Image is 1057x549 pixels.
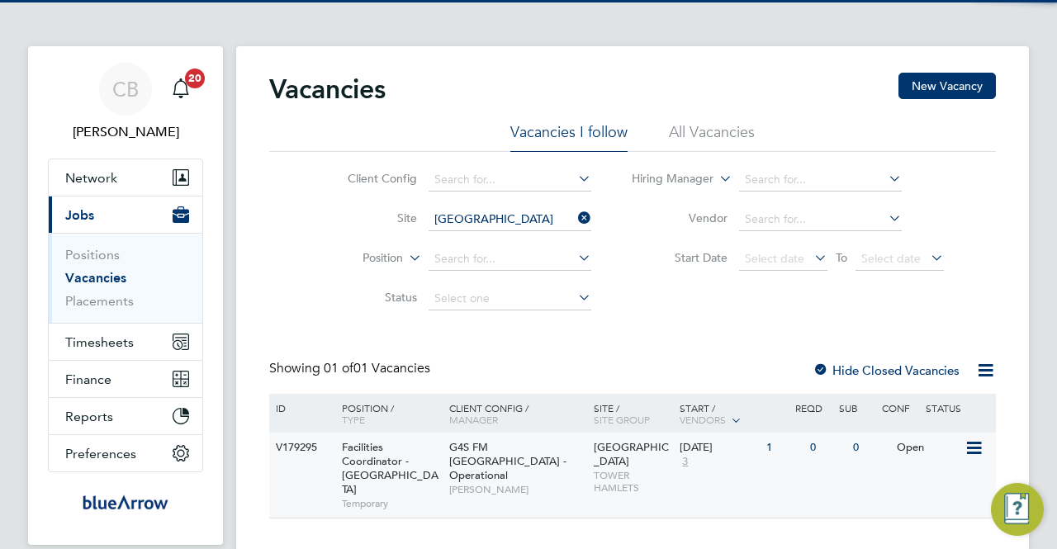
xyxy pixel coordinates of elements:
span: Temporary [342,497,441,510]
input: Select one [429,287,591,310]
div: Start / [675,394,791,435]
span: [PERSON_NAME] [449,483,585,496]
div: Sub [835,394,878,422]
input: Search for... [739,208,902,231]
span: CB [112,78,139,100]
a: Positions [65,247,120,263]
span: Finance [65,372,111,387]
img: bluearrow-logo-retina.png [83,489,168,515]
label: Client Config [322,171,417,186]
div: [DATE] [680,441,758,455]
label: Start Date [633,250,728,265]
span: 20 [185,69,205,88]
span: TOWER HAMLETS [594,469,672,495]
span: Preferences [65,446,136,461]
div: Reqd [791,394,834,422]
span: Type [342,413,365,426]
span: Network [65,170,117,186]
a: Go to home page [48,489,203,515]
span: Jobs [65,207,94,223]
span: Reports [65,409,113,424]
nav: Main navigation [28,46,223,545]
div: Conf [878,394,921,422]
div: Showing [269,360,434,377]
span: Facilities Coordinator - [GEOGRAPHIC_DATA] [342,440,438,496]
label: Status [322,290,417,305]
span: Cosmin Balan [48,122,203,142]
a: Vacancies [65,270,126,286]
div: Status [922,394,993,422]
div: Jobs [49,233,202,323]
button: Engage Resource Center [991,483,1044,536]
span: Timesheets [65,334,134,350]
a: CB[PERSON_NAME] [48,63,203,142]
span: Manager [449,413,498,426]
li: Vacancies I follow [510,122,628,152]
div: V179295 [272,433,329,463]
button: New Vacancy [898,73,996,99]
div: Client Config / [445,394,590,433]
div: Site / [590,394,676,433]
span: [GEOGRAPHIC_DATA] [594,440,669,468]
div: 0 [849,433,892,463]
label: Position [308,250,403,267]
input: Search for... [739,168,902,192]
a: Placements [65,293,134,309]
button: Preferences [49,435,202,471]
div: 1 [762,433,805,463]
button: Timesheets [49,324,202,360]
input: Search for... [429,248,591,271]
input: Search for... [429,168,591,192]
div: Open [893,433,965,463]
span: To [831,247,852,268]
span: Select date [745,251,804,266]
span: Vendors [680,413,726,426]
span: Select date [861,251,921,266]
button: Network [49,159,202,196]
span: 3 [680,455,690,469]
span: 01 Vacancies [324,360,430,376]
button: Finance [49,361,202,397]
button: Jobs [49,196,202,233]
div: 0 [806,433,849,463]
li: All Vacancies [669,122,755,152]
div: Position / [329,394,445,433]
label: Vendor [633,211,728,225]
label: Hiring Manager [619,171,713,187]
button: Reports [49,398,202,434]
span: 01 of [324,360,353,376]
h2: Vacancies [269,73,386,106]
input: Search for... [429,208,591,231]
div: ID [272,394,329,422]
span: G4S FM [GEOGRAPHIC_DATA] - Operational [449,440,566,482]
label: Hide Closed Vacancies [813,362,960,378]
label: Site [322,211,417,225]
a: 20 [164,63,197,116]
span: Site Group [594,413,650,426]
